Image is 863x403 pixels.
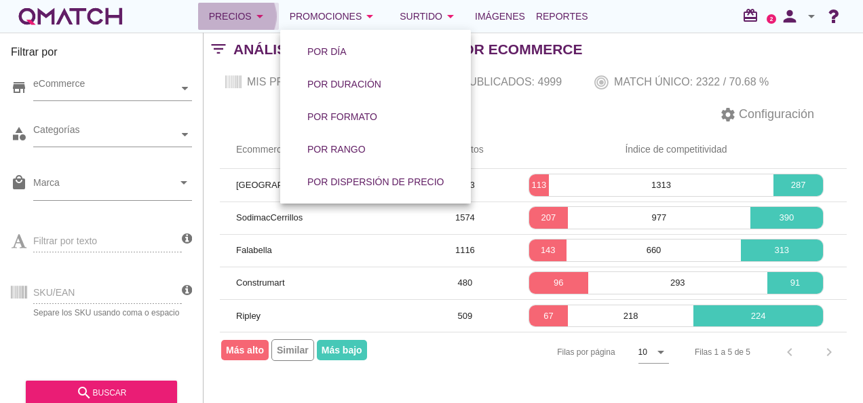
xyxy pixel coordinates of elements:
[475,8,525,24] span: Imágenes
[400,8,459,24] div: Surtido
[11,174,27,191] i: local_mall
[296,104,388,129] button: Por formato
[221,340,269,360] span: Más alto
[529,211,568,225] p: 207
[469,3,531,30] a: Imágenes
[176,174,192,191] i: arrow_drop_down
[362,8,378,24] i: arrow_drop_down
[204,49,233,50] i: filter_list
[529,244,567,257] p: 143
[11,126,27,142] i: category
[653,344,669,360] i: arrow_drop_down
[236,180,328,190] span: [GEOGRAPHIC_DATA]
[291,68,398,100] a: Por duración
[741,244,823,257] p: 313
[567,244,740,257] p: 660
[425,201,505,234] td: 1574
[16,3,125,30] a: white-qmatch-logo
[425,267,505,299] td: 480
[236,311,261,321] span: Ripley
[695,346,750,358] div: Filas 1 a 5 de 5
[767,14,776,24] a: 2
[220,131,425,169] th: Ecommerce: Not sorted.
[291,100,394,133] a: Por formato
[236,245,272,255] span: Falabella
[425,299,505,332] td: 509
[290,8,379,24] div: Promociones
[296,39,358,64] button: Por día
[549,178,774,192] p: 1313
[529,178,549,192] p: 113
[770,16,773,22] text: 2
[421,332,669,372] div: Filas por página
[291,35,363,68] a: Por día
[291,133,382,166] a: Por rango
[307,45,347,59] div: Por día
[252,8,268,24] i: arrow_drop_down
[296,137,377,161] button: Por rango
[317,340,367,360] span: Más bajo
[442,8,459,24] i: arrow_drop_down
[236,277,285,288] span: Construmart
[11,44,192,66] h3: Filtrar por
[236,212,303,223] span: SodimacCerrillos
[307,110,377,124] div: Por formato
[233,39,583,60] h2: Análisis de competitividad por Ecommerce
[803,8,820,24] i: arrow_drop_down
[531,3,594,30] a: Reportes
[291,166,460,198] a: Por dispersión de precio
[76,385,92,401] i: search
[11,79,27,96] i: store
[198,3,279,30] button: Precios
[296,170,455,194] button: Por dispersión de precio
[736,105,814,123] span: Configuración
[279,3,389,30] button: Promociones
[209,8,268,24] div: Precios
[693,309,823,323] p: 224
[638,346,647,358] div: 10
[307,142,366,157] div: Por rango
[529,309,568,323] p: 67
[709,102,825,127] button: Configuración
[742,7,764,24] i: redeem
[529,276,588,290] p: 96
[568,309,693,323] p: 218
[271,339,314,361] span: Similar
[307,77,381,92] div: Por duración
[37,385,166,401] div: buscar
[568,211,750,225] p: 977
[296,72,392,96] button: Por duración
[389,3,469,30] button: Surtido
[425,234,505,267] td: 1116
[767,276,823,290] p: 91
[720,107,736,123] i: settings
[588,276,767,290] p: 293
[536,8,588,24] span: Reportes
[776,7,803,26] i: person
[750,211,823,225] p: 390
[307,175,444,189] div: Por dispersión de precio
[773,178,823,192] p: 287
[505,131,847,169] th: Índice de competitividad: Not sorted.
